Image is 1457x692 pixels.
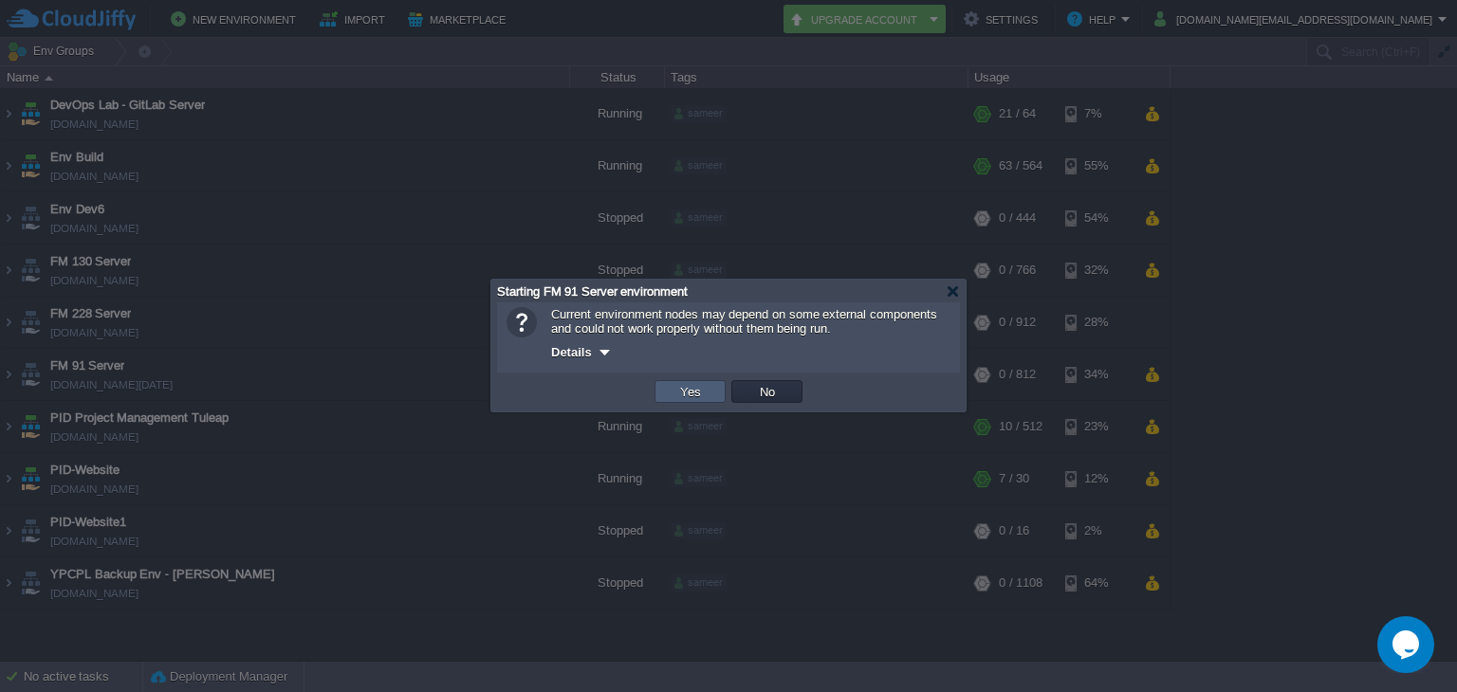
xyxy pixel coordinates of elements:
span: Details [551,345,592,359]
button: Yes [674,383,707,400]
button: No [754,383,781,400]
span: Current environment nodes may depend on some external components and could not work properly with... [551,307,937,336]
iframe: chat widget [1377,616,1438,673]
span: Starting FM 91 Server environment [497,284,688,299]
